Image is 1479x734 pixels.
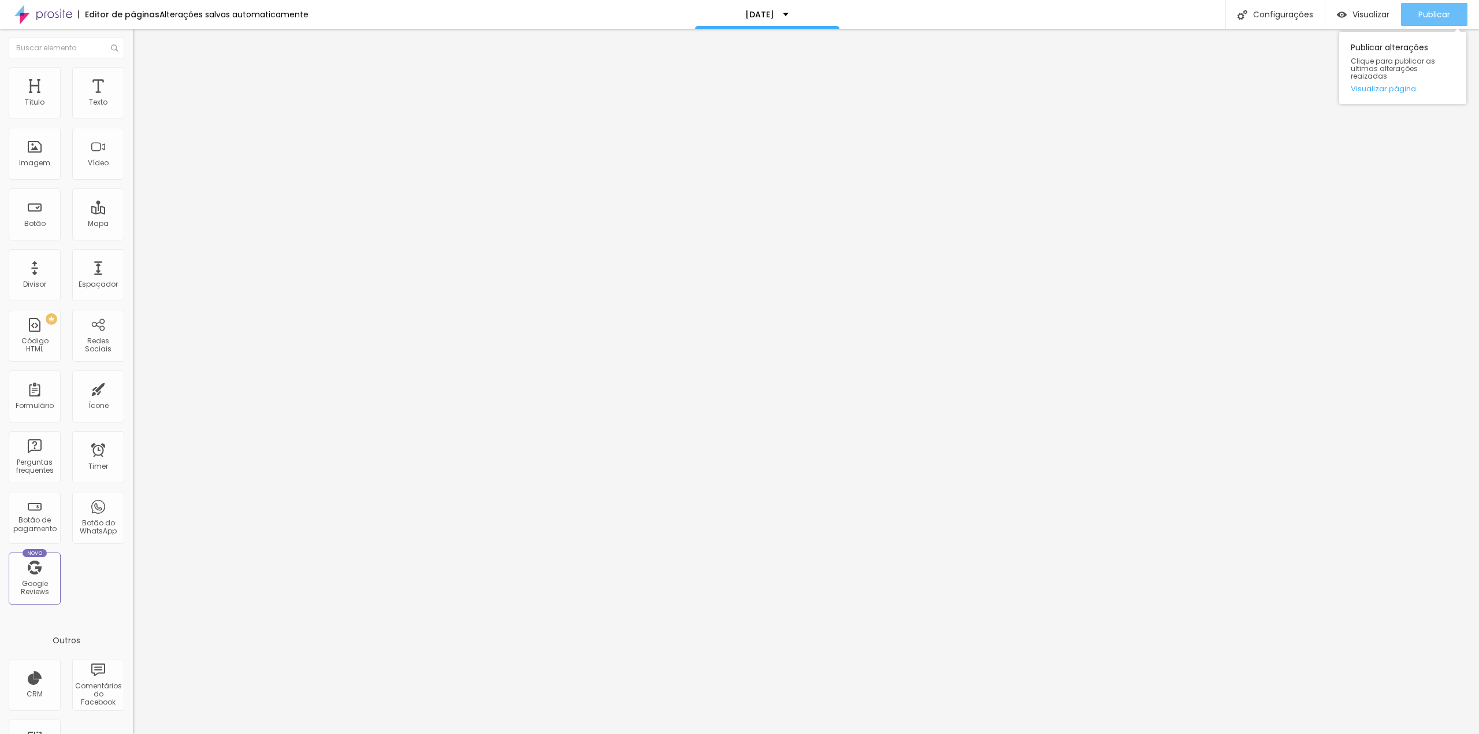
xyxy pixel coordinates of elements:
div: Alterações salvas automaticamente [159,10,309,18]
div: Editor de páginas [78,10,159,18]
a: Visualizar página [1351,85,1455,92]
div: Perguntas frequentes [12,458,57,475]
div: Redes Sociais [75,337,121,354]
img: Icone [111,45,118,51]
div: Código HTML [12,337,57,354]
div: Ícone [88,402,109,410]
div: Publicar alterações [1339,32,1466,104]
button: Publicar [1401,3,1467,26]
div: Google Reviews [12,580,57,596]
div: Botão [24,220,46,228]
div: Vídeo [88,159,109,167]
button: Visualizar [1325,3,1401,26]
img: Icone [1238,10,1247,20]
div: Texto [89,98,107,106]
span: Clique para publicar as ultimas alterações reaizadas [1351,57,1455,80]
div: Botão do WhatsApp [75,519,121,536]
input: Buscar elemento [9,38,124,58]
span: Visualizar [1352,10,1389,19]
img: view-1.svg [1337,10,1347,20]
span: Publicar [1418,10,1450,19]
div: Botão de pagamento [12,516,57,533]
div: CRM [27,690,43,698]
div: Espaçador [79,280,118,288]
div: Título [25,98,44,106]
div: Novo [23,549,47,557]
p: [DATE] [745,10,774,18]
div: Timer [88,462,108,470]
div: Divisor [23,280,46,288]
div: Comentários do Facebook [75,682,121,707]
div: Imagem [19,159,50,167]
div: Formulário [16,402,54,410]
div: Mapa [88,220,109,228]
